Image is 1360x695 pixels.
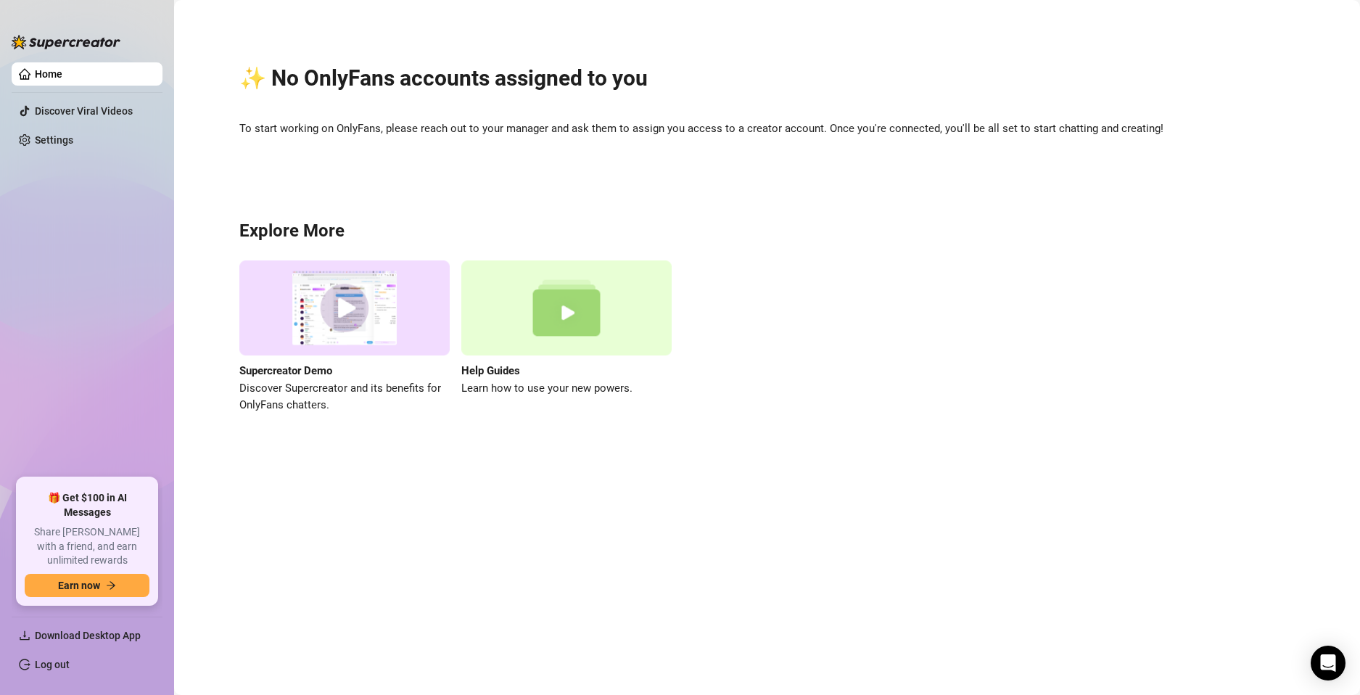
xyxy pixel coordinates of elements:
strong: Help Guides [461,364,520,377]
a: Log out [35,659,70,670]
div: Open Intercom Messenger [1311,646,1345,680]
img: help guides [461,260,672,355]
a: Supercreator DemoDiscover Supercreator and its benefits for OnlyFans chatters. [239,260,450,414]
span: download [19,630,30,641]
span: arrow-right [106,580,116,591]
h3: Explore More [239,220,1295,243]
button: Earn nowarrow-right [25,574,149,597]
span: 🎁 Get $100 in AI Messages [25,491,149,519]
span: Share [PERSON_NAME] with a friend, and earn unlimited rewards [25,525,149,568]
h2: ✨ No OnlyFans accounts assigned to you [239,65,1295,92]
a: Help GuidesLearn how to use your new powers. [461,260,672,414]
img: logo-BBDzfeDw.svg [12,35,120,49]
span: Download Desktop App [35,630,141,641]
span: Discover Supercreator and its benefits for OnlyFans chatters. [239,380,450,414]
a: Home [35,68,62,80]
span: Earn now [58,580,100,591]
strong: Supercreator Demo [239,364,332,377]
a: Discover Viral Videos [35,105,133,117]
a: Settings [35,134,73,146]
span: Learn how to use your new powers. [461,380,672,398]
span: To start working on OnlyFans, please reach out to your manager and ask them to assign you access ... [239,120,1295,138]
img: supercreator demo [239,260,450,355]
